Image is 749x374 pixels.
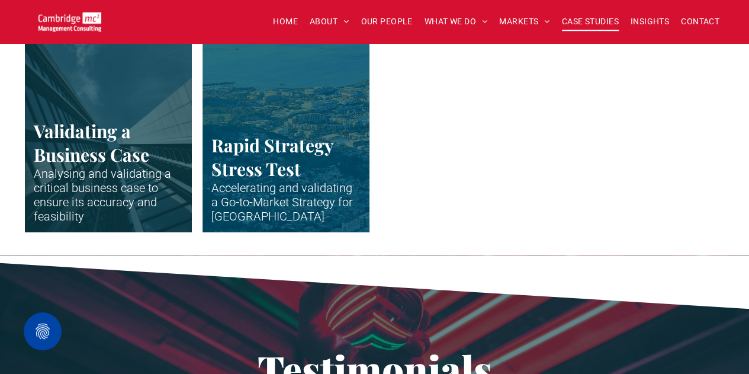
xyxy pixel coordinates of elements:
[267,12,304,31] a: HOME
[25,25,192,232] a: Vertical shot up the side of modern business building
[304,12,355,31] a: ABOUT
[493,12,555,31] a: MARKETS
[355,12,418,31] a: OUR PEOPLE
[419,12,494,31] a: WHAT WE DO
[556,12,625,31] a: CASE STUDIES
[202,25,369,232] a: A long wide show over a African city
[38,12,101,31] img: Go to Homepage
[625,12,675,31] a: INSIGHTS
[675,12,725,31] a: CONTACT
